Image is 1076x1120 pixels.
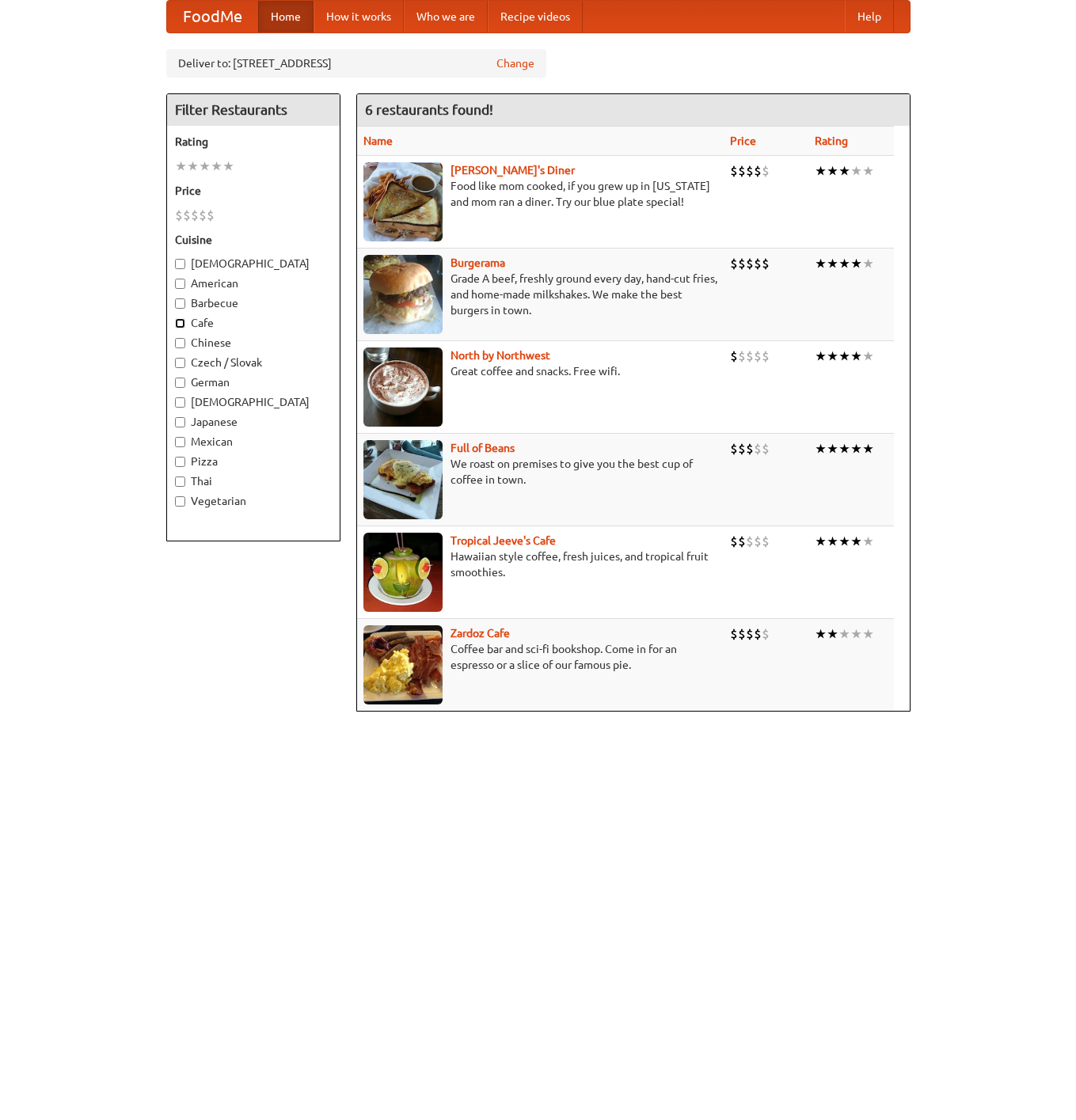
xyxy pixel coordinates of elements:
[175,378,185,388] input: German
[730,347,738,365] li: $
[838,162,850,180] li: ★
[451,442,515,454] b: Full of Beans
[738,162,746,180] li: $
[175,134,332,150] h5: Rating
[175,496,185,507] input: Vegetarian
[451,164,575,177] a: [PERSON_NAME]'s Diner
[850,347,862,365] li: ★
[175,457,185,467] input: Pizza
[175,315,332,331] label: Cafe
[754,255,762,272] li: $
[363,549,717,580] p: Hawaiian style coffee, fresh juices, and tropical fruit smoothies.
[363,135,393,147] a: Name
[488,1,583,32] a: Recipe videos
[175,232,332,248] h5: Cuisine
[175,394,332,410] label: [DEMOGRAPHIC_DATA]
[363,456,717,488] p: We roast on premises to give you the best cup of coffee in town.
[754,440,762,457] li: $
[762,625,770,643] li: $
[451,534,556,547] a: Tropical Jeeve's Cafe
[762,255,770,272] li: $
[815,347,827,365] li: ★
[187,158,199,175] li: ★
[746,347,754,365] li: $
[746,533,754,550] li: $
[862,625,874,643] li: ★
[167,1,258,32] a: FoodMe
[363,347,443,427] img: north.jpg
[815,625,827,643] li: ★
[211,158,222,175] li: ★
[762,162,770,180] li: $
[175,374,332,390] label: German
[175,335,332,351] label: Chinese
[175,259,185,269] input: [DEMOGRAPHIC_DATA]
[175,454,332,469] label: Pizza
[175,207,183,224] li: $
[762,533,770,550] li: $
[363,162,443,241] img: sallys.jpg
[862,162,874,180] li: ★
[815,255,827,272] li: ★
[862,255,874,272] li: ★
[175,434,332,450] label: Mexican
[827,440,838,457] li: ★
[175,318,185,328] input: Cafe
[175,417,185,427] input: Japanese
[838,533,850,550] li: ★
[845,1,894,32] a: Help
[363,533,443,612] img: jeeves.jpg
[838,440,850,457] li: ★
[730,135,756,147] a: Price
[183,207,191,224] li: $
[754,347,762,365] li: $
[754,162,762,180] li: $
[815,162,827,180] li: ★
[827,255,838,272] li: ★
[175,437,185,447] input: Mexican
[746,255,754,272] li: $
[363,271,717,318] p: Grade A beef, freshly ground every day, hand-cut fries, and home-made milkshakes. We make the bes...
[363,178,717,210] p: Food like mom cooked, if you grew up in [US_STATE] and mom ran a diner. Try our blue plate special!
[730,533,738,550] li: $
[175,338,185,348] input: Chinese
[815,135,848,147] a: Rating
[314,1,404,32] a: How it works
[862,440,874,457] li: ★
[363,255,443,334] img: burgerama.jpg
[738,440,746,457] li: $
[365,102,493,117] ng-pluralize: 6 restaurants found!
[838,255,850,272] li: ★
[762,347,770,365] li: $
[738,533,746,550] li: $
[746,440,754,457] li: $
[827,347,838,365] li: ★
[166,49,546,78] div: Deliver to: [STREET_ADDRESS]
[199,207,207,224] li: $
[175,473,332,489] label: Thai
[838,347,850,365] li: ★
[850,162,862,180] li: ★
[175,476,185,487] input: Thai
[363,440,443,519] img: beans.jpg
[730,440,738,457] li: $
[746,625,754,643] li: $
[850,255,862,272] li: ★
[258,1,314,32] a: Home
[754,625,762,643] li: $
[175,279,185,289] input: American
[451,256,505,269] a: Burgerama
[496,55,534,71] a: Change
[850,625,862,643] li: ★
[730,255,738,272] li: $
[451,627,510,640] a: Zardoz Cafe
[862,347,874,365] li: ★
[363,641,717,673] p: Coffee bar and sci-fi bookshop. Come in for an espresso or a slice of our famous pie.
[850,440,862,457] li: ★
[363,363,717,379] p: Great coffee and snacks. Free wifi.
[175,358,185,368] input: Czech / Slovak
[175,295,332,311] label: Barbecue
